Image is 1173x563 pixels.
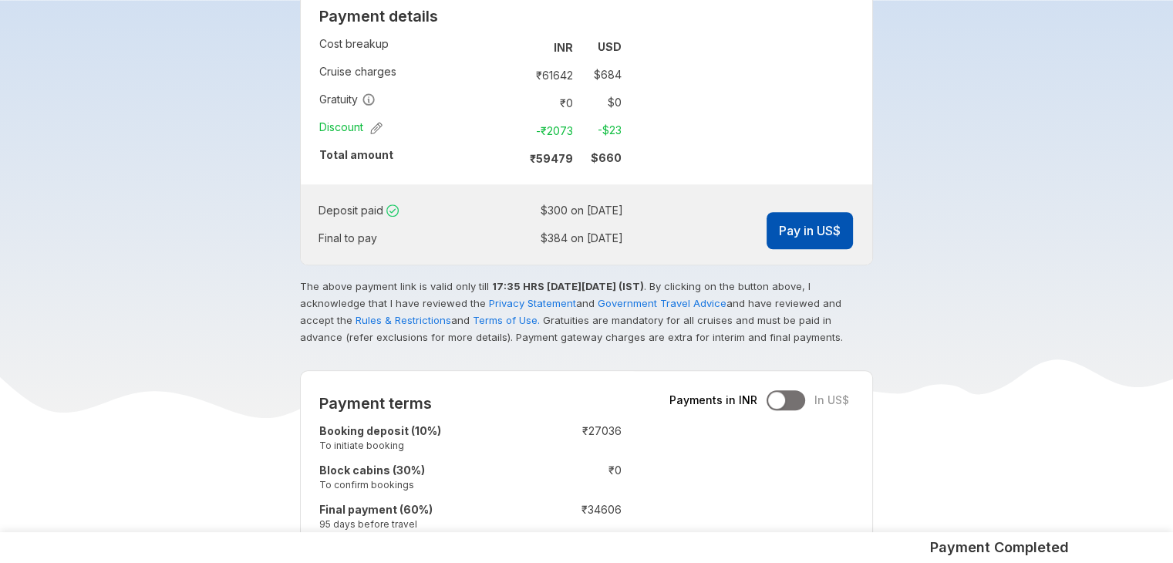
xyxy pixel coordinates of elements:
[554,41,573,54] strong: INR
[591,151,622,164] strong: $ 660
[507,116,514,144] td: :
[522,499,530,538] td: :
[319,224,477,252] td: Final to pay
[530,420,622,460] td: ₹ 27036
[669,393,757,408] span: Payments in INR
[489,297,576,309] a: Privacy Statement
[319,61,507,89] td: Cruise charges
[300,278,869,346] p: The above payment link is valid only till . By clicking on the button above, I acknowledge that I...
[319,439,522,452] small: To initiate booking
[319,120,383,135] span: Discount
[319,7,622,25] h2: Payment details
[522,460,530,499] td: :
[319,197,477,224] td: Deposit paid
[930,538,1069,557] h5: Payment Completed
[319,148,393,161] strong: Total amount
[507,33,514,61] td: :
[356,314,451,326] a: Rules & Restrictions
[319,394,622,413] h2: Payment terms
[507,61,514,89] td: :
[319,92,376,107] span: Gratuity
[319,33,507,61] td: Cost breakup
[767,212,853,249] button: Pay in US$
[482,228,623,249] td: $ 384 on [DATE]
[482,200,623,221] td: $ 300 on [DATE]
[814,393,849,408] span: In US$
[319,424,441,437] strong: Booking deposit (10%)
[522,420,530,460] td: :
[319,503,433,516] strong: Final payment (60%)
[477,197,482,224] td: :
[530,152,573,165] strong: ₹ 59479
[319,464,425,477] strong: Block cabins (30%)
[530,460,622,499] td: ₹ 0
[598,297,726,309] a: Government Travel Advice
[477,224,482,252] td: :
[514,64,579,86] td: ₹ 61642
[579,64,622,86] td: $ 684
[507,89,514,116] td: :
[579,120,622,141] td: -$ 23
[579,92,622,113] td: $ 0
[319,517,522,531] small: 95 days before travel
[473,314,540,326] a: Terms of Use.
[492,280,644,292] strong: 17:35 HRS [DATE][DATE] (IST)
[507,144,514,172] td: :
[514,120,579,141] td: -₹ 2073
[530,499,622,538] td: ₹ 34606
[514,92,579,113] td: ₹ 0
[598,40,622,53] strong: USD
[319,478,522,491] small: To confirm bookings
